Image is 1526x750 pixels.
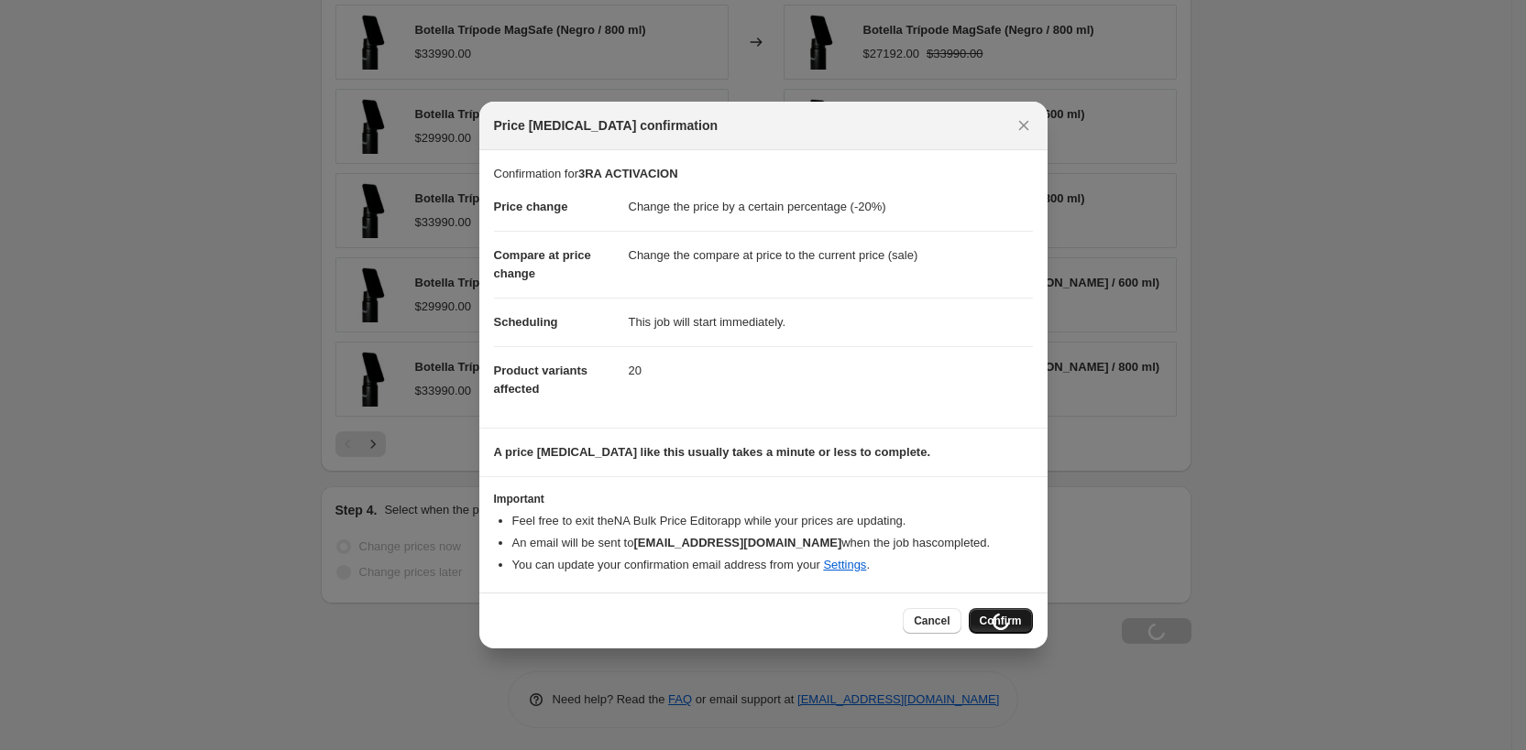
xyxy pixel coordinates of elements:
span: Product variants affected [494,364,588,396]
span: Price [MEDICAL_DATA] confirmation [494,116,719,135]
span: Price change [494,200,568,213]
span: Compare at price change [494,248,591,280]
h3: Important [494,492,1033,506]
li: You can update your confirmation email address from your . [512,556,1033,574]
dd: 20 [629,346,1033,395]
b: [EMAIL_ADDRESS][DOMAIN_NAME] [633,536,841,549]
b: A price [MEDICAL_DATA] like this usually takes a minute or less to complete. [494,445,931,459]
li: Feel free to exit the NA Bulk Price Editor app while your prices are updating. [512,512,1033,530]
a: Settings [823,558,866,571]
b: 3RA ACTIVACION [578,167,678,180]
dd: Change the price by a certain percentage (-20%) [629,183,1033,231]
span: Cancel [914,614,950,628]
p: Confirmation for [494,165,1033,183]
dd: Change the compare at price to the current price (sale) [629,231,1033,279]
dd: This job will start immediately. [629,298,1033,346]
button: Cancel [903,608,961,634]
li: An email will be sent to when the job has completed . [512,534,1033,552]
span: Scheduling [494,315,558,329]
button: Close [1011,113,1037,138]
